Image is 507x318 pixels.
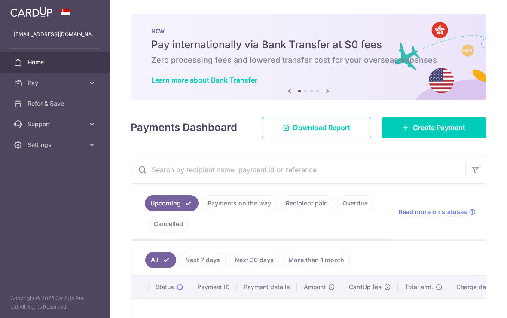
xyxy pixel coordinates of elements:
[148,216,189,232] a: Cancelled
[27,120,84,128] span: Support
[405,283,433,291] span: Total amt.
[202,195,277,211] a: Payments on the way
[180,252,226,268] a: Next 7 days
[337,195,373,211] a: Overdue
[190,276,237,298] th: Payment ID
[151,28,466,34] p: NEW
[131,120,237,135] h4: Payments Dashboard
[413,122,465,133] span: Create Payment
[280,195,333,211] a: Recipient paid
[399,208,467,216] span: Read more on statuses
[293,122,350,133] span: Download Report
[131,14,486,100] img: Bank transfer banner
[156,283,174,291] span: Status
[131,156,465,183] input: Search by recipient name, payment id or reference
[27,58,84,67] span: Home
[10,7,52,17] img: CardUp
[151,38,466,52] h5: Pay internationally via Bank Transfer at $0 fees
[145,252,176,268] a: All
[237,276,297,298] th: Payment details
[27,141,84,149] span: Settings
[14,30,96,39] p: [EMAIL_ADDRESS][DOMAIN_NAME]
[145,195,199,211] a: Upcoming
[27,79,84,87] span: Pay
[399,208,476,216] a: Read more on statuses
[151,55,466,65] h6: Zero processing fees and lowered transfer cost for your overseas expenses
[151,76,257,84] a: Learn more about Bank Transfer
[262,117,371,138] a: Download Report
[304,283,326,291] span: Amount
[456,283,492,291] span: Charge date
[349,283,382,291] span: CardUp fee
[283,252,350,268] a: More than 1 month
[27,99,84,108] span: Refer & Save
[229,252,279,268] a: Next 30 days
[382,117,486,138] a: Create Payment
